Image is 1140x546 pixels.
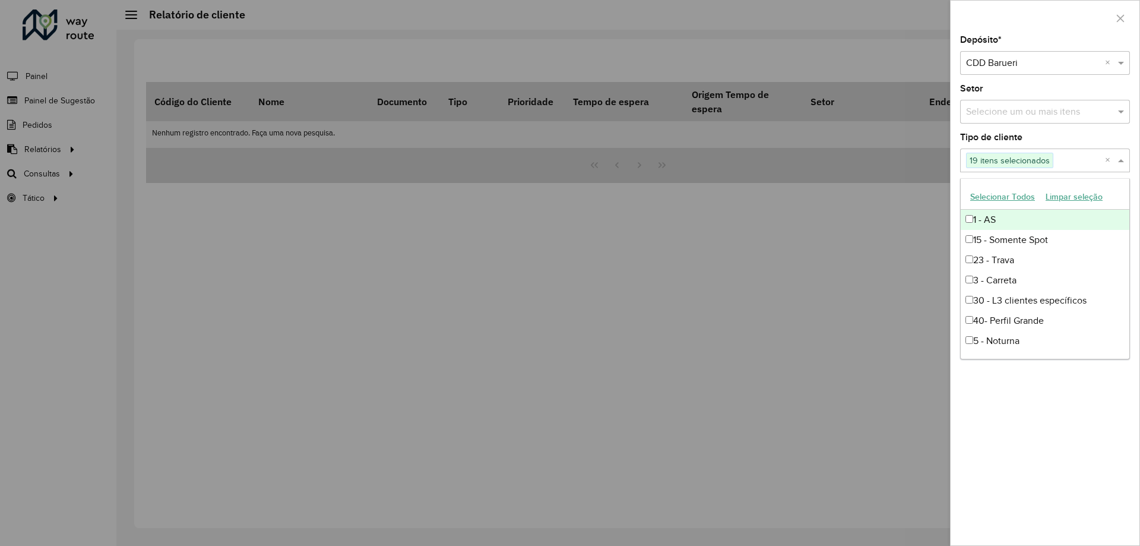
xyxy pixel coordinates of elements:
span: Clear all [1105,153,1115,168]
ng-dropdown-panel: Options list [960,178,1130,359]
label: Setor [960,81,983,96]
label: Tipo de cliente [960,130,1022,144]
div: 15 - Somente Spot [961,230,1129,250]
div: 40- Perfil Grande [961,311,1129,331]
div: 30 - L3 clientes específicos [961,291,1129,311]
div: 1 - AS [961,210,1129,230]
span: 19 itens selecionados [967,153,1053,168]
button: Limpar seleção [1040,188,1108,206]
span: Clear all [1105,56,1115,70]
div: 50 - Perfil pequeno VUC rebaixado [961,351,1129,371]
div: 3 - Carreta [961,270,1129,291]
button: Selecionar Todos [965,188,1040,206]
div: 5 - Noturna [961,331,1129,351]
div: 23 - Trava [961,250,1129,270]
label: Depósito [960,33,1002,47]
